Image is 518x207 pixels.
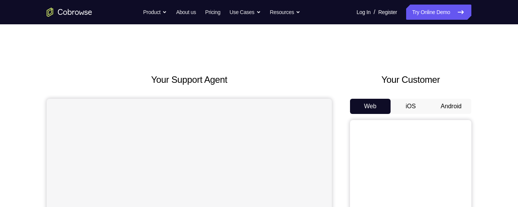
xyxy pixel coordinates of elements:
button: iOS [391,99,431,114]
button: Resources [270,5,301,20]
button: Product [143,5,167,20]
a: Log In [356,5,370,20]
h2: Your Customer [350,73,471,87]
a: Pricing [205,5,220,20]
button: Web [350,99,391,114]
span: / [374,8,375,17]
a: Try Online Demo [406,5,471,20]
a: Register [378,5,397,20]
button: Use Cases [229,5,261,20]
a: Go to the home page [47,8,92,17]
button: Android [431,99,471,114]
h2: Your Support Agent [47,73,332,87]
a: About us [176,5,196,20]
